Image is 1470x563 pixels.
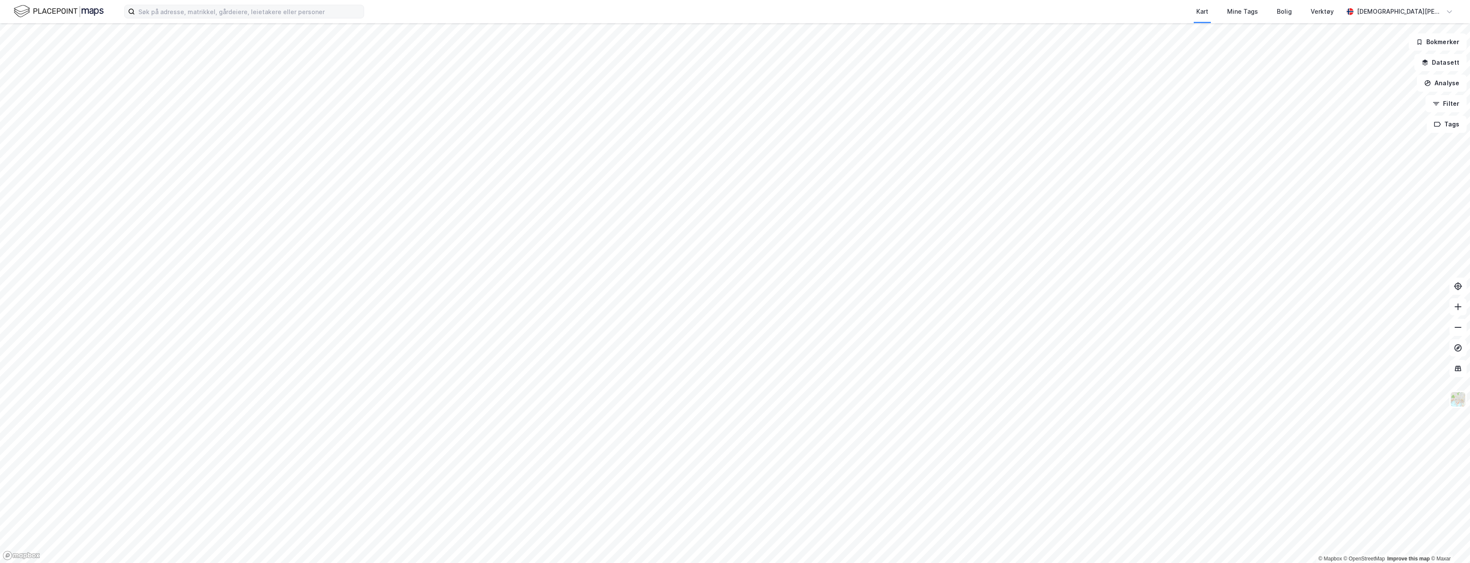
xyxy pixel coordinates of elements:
button: Datasett [1414,54,1467,71]
input: Søk på adresse, matrikkel, gårdeiere, leietakere eller personer [135,5,364,18]
a: Mapbox homepage [3,551,40,560]
button: Bokmerker [1409,33,1467,51]
iframe: Chat Widget [1427,522,1470,563]
div: Mine Tags [1227,6,1258,17]
button: Analyse [1417,75,1467,92]
div: [DEMOGRAPHIC_DATA][PERSON_NAME] [1357,6,1443,17]
img: logo.f888ab2527a4732fd821a326f86c7f29.svg [14,4,104,19]
a: OpenStreetMap [1344,556,1385,562]
div: Kart [1196,6,1208,17]
img: Z [1450,391,1466,407]
button: Filter [1425,95,1467,112]
button: Tags [1427,116,1467,133]
div: Bolig [1277,6,1292,17]
a: Mapbox [1318,556,1342,562]
div: Verktøy [1311,6,1334,17]
a: Improve this map [1387,556,1430,562]
div: Kontrollprogram for chat [1427,522,1470,563]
